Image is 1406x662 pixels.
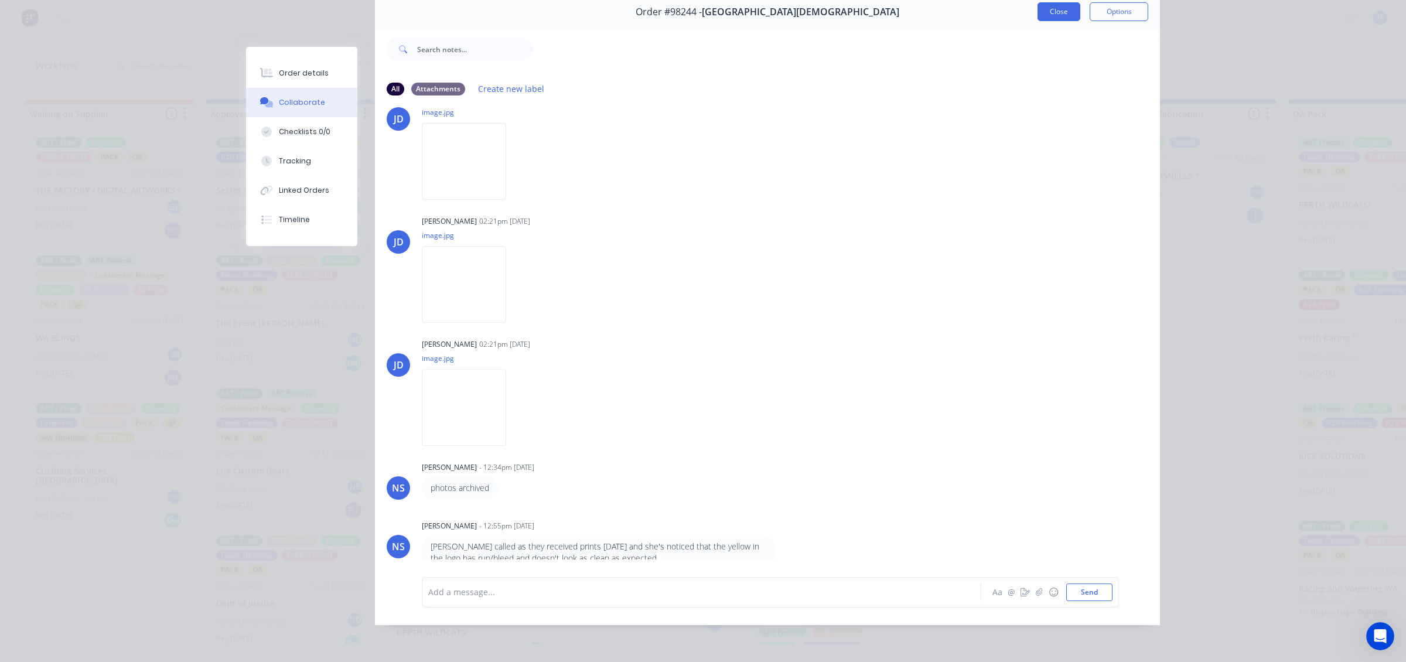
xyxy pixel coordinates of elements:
[279,97,325,108] div: Collaborate
[394,358,404,372] div: JD
[279,68,329,79] div: Order details
[990,585,1004,599] button: Aa
[1038,2,1080,21] button: Close
[392,540,405,554] div: NS
[246,59,357,88] button: Order details
[479,521,534,531] div: - 12:55pm [DATE]
[1090,2,1148,21] button: Options
[387,83,404,95] div: All
[1066,583,1112,601] button: Send
[479,339,530,350] div: 02:21pm [DATE]
[411,83,465,95] div: Attachments
[431,541,766,565] p: [PERSON_NAME] called as they received prints [DATE] and she's noticed that the yellow in the logo...
[636,6,702,18] span: Order #98244 -
[479,462,534,473] div: - 12:34pm [DATE]
[246,176,357,205] button: Linked Orders
[431,482,489,494] p: photos archived
[479,216,530,227] div: 02:21pm [DATE]
[279,127,330,137] div: Checklists 0/0
[422,521,477,531] div: [PERSON_NAME]
[246,205,357,234] button: Timeline
[702,6,899,18] span: [GEOGRAPHIC_DATA][DEMOGRAPHIC_DATA]
[422,107,518,117] p: image.jpg
[422,353,518,363] p: image.jpg
[246,88,357,117] button: Collaborate
[422,339,477,350] div: [PERSON_NAME]
[394,112,404,126] div: JD
[394,235,404,249] div: JD
[392,481,405,495] div: NS
[1366,622,1394,650] iframe: Intercom live chat
[246,146,357,176] button: Tracking
[279,214,310,225] div: Timeline
[417,37,533,61] input: Search notes...
[279,156,311,166] div: Tracking
[1004,585,1018,599] button: @
[1046,585,1060,599] button: ☺
[472,81,551,97] button: Create new label
[422,216,477,227] div: [PERSON_NAME]
[422,230,518,240] p: image.jpg
[246,117,357,146] button: Checklists 0/0
[279,185,329,196] div: Linked Orders
[422,462,477,473] div: [PERSON_NAME]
